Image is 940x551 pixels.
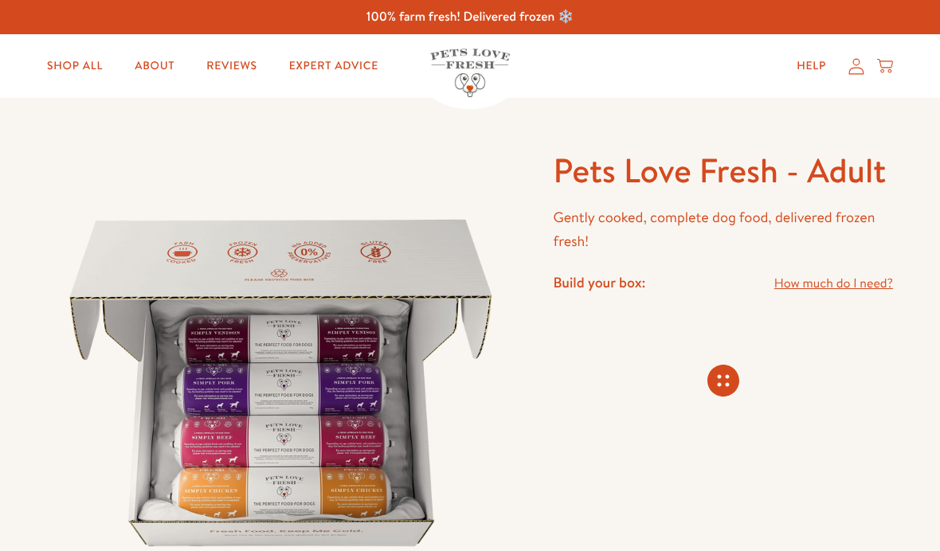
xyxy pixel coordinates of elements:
a: Expert Advice [276,50,391,82]
a: About [122,50,187,82]
h1: Pets Love Fresh - Adult [553,149,893,193]
img: Pets Love Fresh [430,49,510,97]
a: Shop All [34,50,116,82]
a: Reviews [194,50,269,82]
p: Gently cooked, complete dog food, delivered frozen fresh! [553,205,893,254]
a: Help [784,50,839,82]
a: How much do I need? [774,273,893,295]
h4: Build your box: [553,273,645,291]
svg: Connecting store [707,365,739,397]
